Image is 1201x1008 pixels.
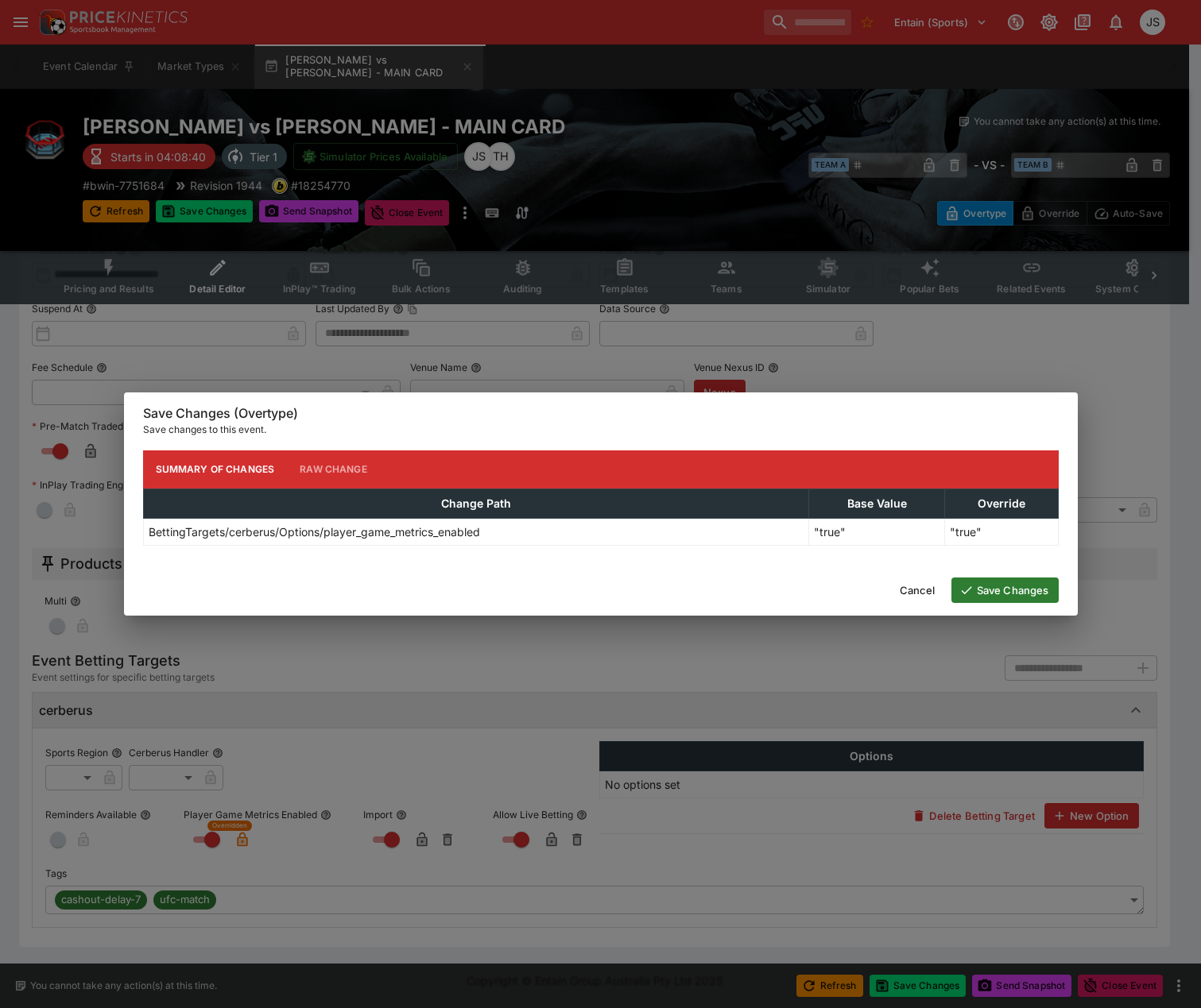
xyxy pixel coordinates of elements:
[945,518,1058,545] td: "true"
[149,523,480,540] p: BettingTargets/cerberus/Options/player_game_metrics_enabled
[890,577,945,603] button: Cancel
[808,489,944,518] th: Base Value
[143,422,1059,438] p: Save changes to this event.
[951,577,1059,603] button: Save Changes
[808,518,944,545] td: "true"
[143,405,1059,422] h6: Save Changes (Overtype)
[287,450,380,489] button: Raw Change
[143,450,288,489] button: Summary of Changes
[143,489,808,518] th: Change Path
[945,489,1058,518] th: Override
